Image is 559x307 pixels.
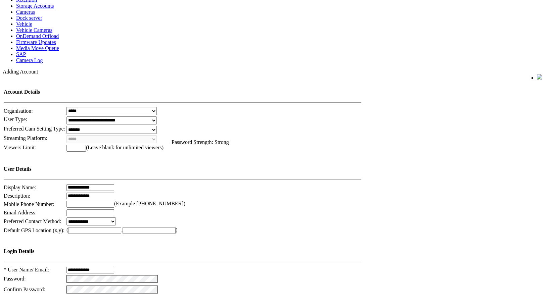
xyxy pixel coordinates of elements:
[4,287,45,292] span: Confirm Password:
[16,9,35,15] a: Cameras
[66,226,362,234] td: ( , )
[4,210,37,215] span: Email Address:
[4,267,49,272] span: * User Name/ Email:
[4,218,61,224] span: Preferred Contact Method:
[4,276,26,282] span: Password:
[16,39,56,45] a: Firmware Updates
[16,15,42,21] a: Dock server
[4,201,54,207] span: Mobile Phone Number:
[86,145,164,150] span: (Leave blank for unlimited viewers)
[4,166,361,172] h4: User Details
[438,74,523,80] span: Welcome, System Administrator (Administrator)
[537,74,542,80] img: bell24.png
[16,57,43,63] a: Camera Log
[4,193,30,199] span: Description:
[16,27,52,33] a: Vehicle Cameras
[114,201,185,206] span: (Example [PHONE_NUMBER])
[16,3,54,9] a: Storage Accounts
[4,108,33,114] span: Organisation:
[4,248,361,254] h4: Login Details
[16,33,59,39] a: OnDemand Offload
[4,126,65,132] span: Preferred Cam Setting Type:
[4,185,36,190] span: Display Name:
[4,145,36,150] span: Viewers Limit:
[3,69,38,74] span: Adding Account
[4,116,27,122] span: User Type:
[16,21,32,27] a: Vehicle
[4,227,64,233] span: Default GPS Location (x,y):
[4,135,47,141] span: Streaming Platform:
[4,89,361,95] h4: Account Details
[16,45,59,51] a: Media Move Queue
[16,51,26,57] a: SAP
[172,139,229,145] label: Password Strength: Strong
